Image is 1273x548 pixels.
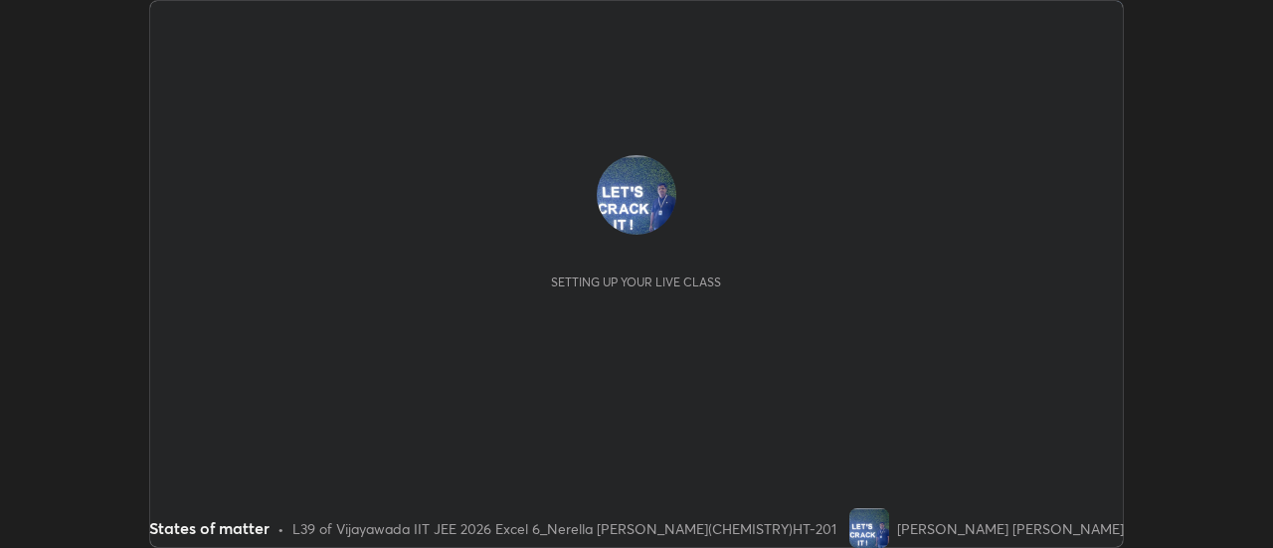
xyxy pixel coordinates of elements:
[149,516,270,540] div: States of matter
[597,155,676,235] img: 51f250947fd04adeb8235c22ef88c870.jpg
[551,274,721,289] div: Setting up your live class
[277,518,284,539] div: •
[292,518,836,539] div: L39 of Vijayawada IIT JEE 2026 Excel 6_Nerella [PERSON_NAME](CHEMISTRY)HT-201
[897,518,1124,539] div: [PERSON_NAME] [PERSON_NAME]
[849,508,889,548] img: 51f250947fd04adeb8235c22ef88c870.jpg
